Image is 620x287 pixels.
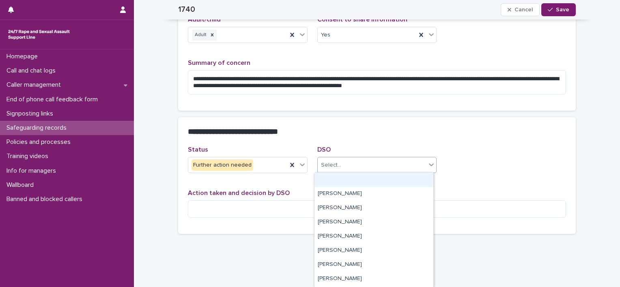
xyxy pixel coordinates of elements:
p: Safeguarding records [3,124,73,132]
span: Status [188,146,208,153]
div: Claire Brookes [314,258,433,272]
img: rhQMoQhaT3yELyF149Cw [6,26,71,43]
p: Policies and processes [3,138,77,146]
div: Further action needed [192,159,253,171]
p: Call and chat logs [3,67,62,75]
div: Abby Preston [314,187,433,201]
div: Angie Ali [314,229,433,244]
h2: 1740 [178,5,195,14]
span: Action taken and decision by DSO [188,190,290,196]
span: Save [556,7,569,13]
div: Select... [321,161,341,169]
div: Anna Reilly [314,244,433,258]
span: Cancel [515,7,533,13]
div: Amanda Jones [314,201,433,215]
p: Homepage [3,53,44,60]
span: DSO [317,146,331,153]
p: End of phone call feedback form [3,96,104,103]
p: Wallboard [3,181,40,189]
span: Summary of concern [188,60,250,66]
p: Training videos [3,152,55,160]
button: Cancel [501,3,540,16]
p: Info for managers [3,167,62,175]
p: Caller management [3,81,67,89]
div: Andrea Haragan [314,215,433,229]
div: Adult [192,30,208,41]
div: Emma Fairhurst [314,272,433,286]
p: Banned and blocked callers [3,195,89,203]
span: Adult/child [188,16,221,23]
span: Yes [321,31,330,39]
p: Signposting links [3,110,60,118]
span: Consent to share information [317,16,407,23]
button: Save [541,3,576,16]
